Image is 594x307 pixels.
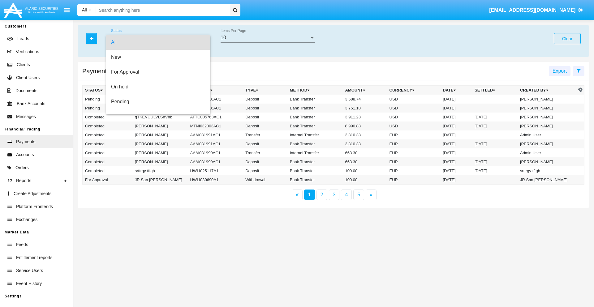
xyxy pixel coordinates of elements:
span: All [111,35,205,50]
span: For Approval [111,65,205,79]
span: On hold [111,79,205,94]
span: Pending [111,94,205,109]
span: Rejected [111,109,205,124]
span: New [111,50,205,65]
